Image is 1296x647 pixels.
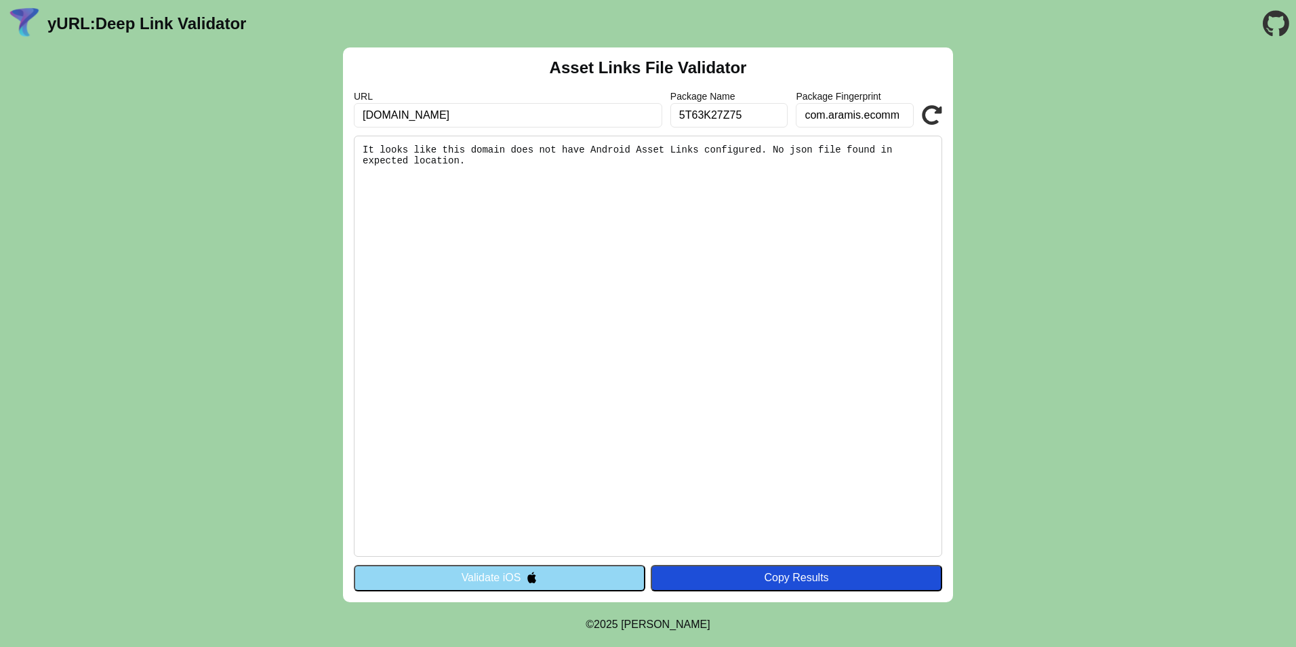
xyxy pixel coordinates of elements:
[796,103,914,128] input: Optional
[526,572,538,583] img: appleIcon.svg
[354,565,645,591] button: Validate iOS
[354,136,942,557] pre: It looks like this domain does not have Android Asset Links configured. No json file found in exp...
[7,6,42,41] img: yURL Logo
[657,572,935,584] div: Copy Results
[670,103,788,128] input: Optional
[354,103,662,128] input: Required
[47,14,246,33] a: yURL:Deep Link Validator
[670,91,788,102] label: Package Name
[621,619,710,630] a: Michael Ibragimchayev's Personal Site
[354,91,662,102] label: URL
[594,619,618,630] span: 2025
[651,565,942,591] button: Copy Results
[796,91,914,102] label: Package Fingerprint
[550,58,747,77] h2: Asset Links File Validator
[586,602,710,647] footer: ©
